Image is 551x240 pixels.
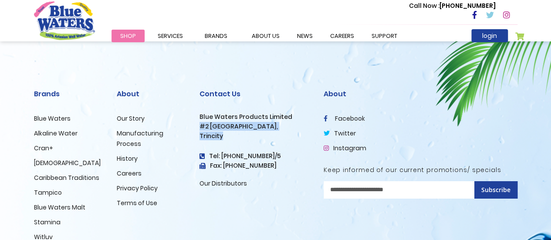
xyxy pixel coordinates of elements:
a: Our Story [117,114,145,123]
a: Cran+ [34,144,53,152]
h5: Keep informed of our current promotions/ specials [324,166,517,174]
a: careers [321,30,363,42]
a: Privacy Policy [117,184,158,193]
h2: About [117,90,186,98]
a: Tampico [34,188,62,197]
a: twitter [324,129,356,138]
p: [PHONE_NUMBER] [409,1,496,10]
h3: #2 [GEOGRAPHIC_DATA], [199,123,311,130]
a: Blue Waters [34,114,71,123]
h3: Blue Waters Products Limited [199,113,311,121]
a: facebook [324,114,365,123]
a: Caribbean Traditions [34,173,99,182]
span: Shop [120,32,136,40]
h2: Brands [34,90,104,98]
a: [DEMOGRAPHIC_DATA] [34,159,101,167]
a: Instagram [324,144,366,152]
span: Subscribe [481,186,510,194]
a: support [363,30,406,42]
a: Our Distributors [199,179,247,188]
a: History [117,154,138,163]
h3: Trincity [199,132,311,140]
a: about us [243,30,288,42]
a: Blue Waters Malt [34,203,85,212]
span: Call Now : [409,1,439,10]
h2: About [324,90,517,98]
span: Services [158,32,183,40]
a: Careers [117,169,142,178]
span: Brands [205,32,227,40]
a: store logo [34,1,95,40]
a: Stamina [34,218,61,226]
button: Subscribe [474,181,517,199]
h4: Tel: [PHONE_NUMBER]/5 [199,152,311,160]
a: Terms of Use [117,199,157,207]
a: Manufacturing Process [117,129,163,148]
a: Alkaline Water [34,129,78,138]
a: login [471,29,508,42]
h2: Contact Us [199,90,311,98]
h3: Fax: [PHONE_NUMBER] [199,162,311,169]
a: News [288,30,321,42]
